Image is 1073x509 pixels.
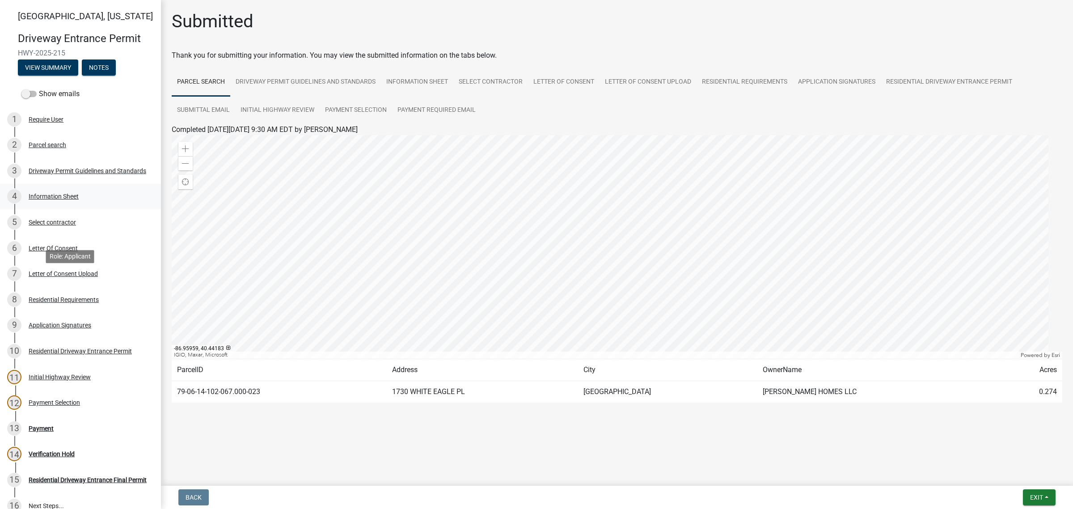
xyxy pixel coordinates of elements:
[235,96,320,125] a: Initial Highway Review
[997,381,1062,403] td: 0.274
[230,68,381,97] a: Driveway Permit Guidelines and Standards
[172,96,235,125] a: Submittal Email
[7,447,21,461] div: 14
[29,297,99,303] div: Residential Requirements
[997,359,1062,381] td: Acres
[29,193,79,199] div: Information Sheet
[18,64,78,72] wm-modal-confirm: Summary
[320,96,392,125] a: Payment Selection
[29,374,91,380] div: Initial Highway Review
[7,421,21,436] div: 13
[29,399,80,406] div: Payment Selection
[7,370,21,384] div: 11
[7,215,21,229] div: 5
[881,68,1018,97] a: Residential Driveway Entrance Permit
[387,381,578,403] td: 1730 WHITE EAGLE PL
[186,494,202,501] span: Back
[7,189,21,204] div: 4
[172,68,230,97] a: Parcel search
[7,395,21,410] div: 12
[7,344,21,358] div: 10
[7,138,21,152] div: 2
[82,59,116,76] button: Notes
[29,348,132,354] div: Residential Driveway Entrance Permit
[46,250,94,263] div: Role: Applicant
[381,68,453,97] a: Information Sheet
[29,477,147,483] div: Residential Driveway Entrance Final Permit
[1018,352,1062,359] div: Powered by
[7,318,21,332] div: 9
[29,116,63,123] div: Require User
[172,125,358,134] span: Completed [DATE][DATE] 9:30 AM EDT by [PERSON_NAME]
[178,142,193,156] div: Zoom in
[29,219,76,225] div: Select contractor
[7,241,21,255] div: 6
[29,142,66,148] div: Parcel search
[600,68,697,97] a: Letter of Consent Upload
[178,175,193,189] div: Find my location
[1030,494,1043,501] span: Exit
[29,322,91,328] div: Application Signatures
[178,156,193,170] div: Zoom out
[29,425,54,432] div: Payment
[18,32,154,45] h4: Driveway Entrance Permit
[7,112,21,127] div: 1
[29,451,75,457] div: Verification Hold
[453,68,528,97] a: Select contractor
[697,68,793,97] a: Residential Requirements
[387,359,578,381] td: Address
[172,359,387,381] td: ParcelID
[18,11,153,21] span: [GEOGRAPHIC_DATA], [US_STATE]
[21,89,80,99] label: Show emails
[29,168,146,174] div: Driveway Permit Guidelines and Standards
[7,473,21,487] div: 15
[172,381,387,403] td: 79-06-14-102-067.000-023
[392,96,481,125] a: Payment Required Email
[528,68,600,97] a: Letter Of Consent
[757,381,997,403] td: [PERSON_NAME] HOMES LLC
[7,164,21,178] div: 3
[29,245,78,251] div: Letter Of Consent
[757,359,997,381] td: OwnerName
[1052,352,1060,358] a: Esri
[7,293,21,307] div: 8
[82,64,116,72] wm-modal-confirm: Notes
[29,271,98,277] div: Letter of Consent Upload
[1023,489,1056,505] button: Exit
[793,68,881,97] a: Application Signatures
[172,352,1018,359] div: IGIO, Maxar, Microsoft
[18,49,143,57] span: HWY-2025-215
[178,489,209,505] button: Back
[172,50,1062,61] div: Thank you for submitting your information. You may view the submitted information on the tabs below.
[578,359,757,381] td: City
[172,11,253,32] h1: Submitted
[18,59,78,76] button: View Summary
[578,381,757,403] td: [GEOGRAPHIC_DATA]
[7,267,21,281] div: 7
